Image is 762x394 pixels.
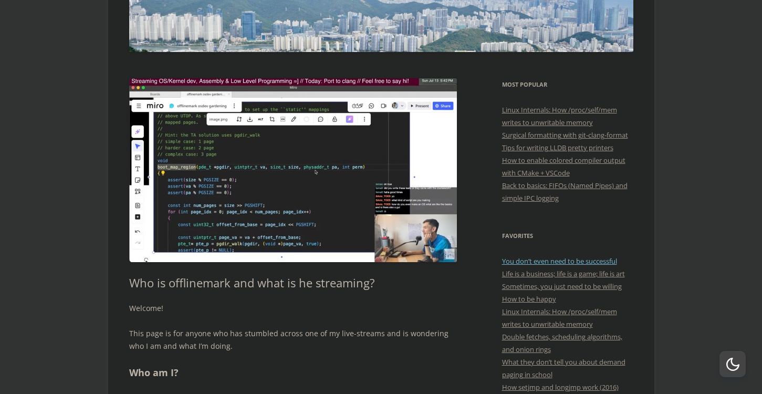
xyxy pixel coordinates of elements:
[129,365,457,380] h2: Who am I?
[502,256,617,266] a: You don’t even need to be successful
[502,382,619,392] a: How setjmp and longjmp work (2016)
[502,143,613,152] a: Tips for writing LLDB pretty printers
[129,276,457,289] h1: Who is offlinemark and what is he streaming?
[502,78,633,91] h3: Most Popular
[502,105,617,127] a: Linux Internals: How /proc/self/mem writes to unwritable memory
[502,230,633,242] h3: Favorites
[502,181,628,203] a: Back to basics: FIFOs (Named Pipes) and simple IPC logging
[502,357,625,379] a: What they don’t tell you about demand paging in school
[129,327,457,352] p: This page is for anyone who has stumbled across one of my live-streams and is wondering who I am ...
[502,282,622,291] a: Sometimes, you just need to be willing
[502,155,625,178] a: How to enable colored compiler output with CMake + VSCode
[502,130,628,140] a: Surgical formatting with git-clang-format
[129,302,457,315] p: Welcome!
[502,294,556,304] a: How to be happy
[502,307,617,329] a: Linux Internals: How /proc/self/mem writes to unwritable memory
[502,269,625,278] a: Life is a business; life is a game; life is art
[502,332,622,354] a: Double fetches, scheduling algorithms, and onion rings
